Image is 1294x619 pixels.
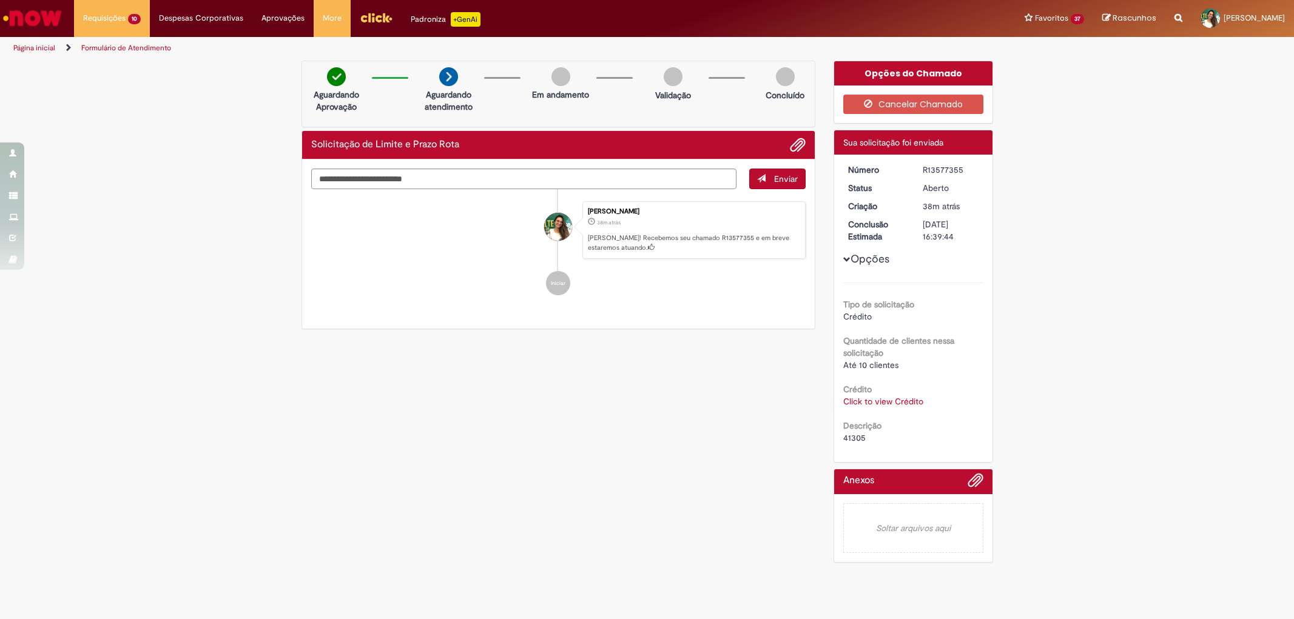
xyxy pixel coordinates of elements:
div: Mariah Marques Da Costa [544,213,572,241]
p: Aguardando Aprovação [307,89,366,113]
b: Descrição [843,420,881,431]
em: Soltar arquivos aqui [843,503,983,553]
div: 29/09/2025 14:39:40 [923,200,979,212]
span: 41305 [843,432,866,443]
h2: Anexos [843,475,874,486]
textarea: Digite sua mensagem aqui... [311,169,737,189]
div: [DATE] 16:39:44 [923,218,979,243]
h2: Solicitação de Limite e Prazo Rota Histórico de tíquete [311,139,459,150]
span: Sua solicitação foi enviada [843,137,943,148]
ul: Trilhas de página [9,37,854,59]
div: Opções do Chamado [834,61,992,85]
div: R13577355 [923,164,979,176]
span: Enviar [774,173,798,184]
div: Aberto [923,182,979,194]
p: +GenAi [451,12,480,27]
a: Rascunhos [1102,13,1156,24]
a: Página inicial [13,43,55,53]
img: check-circle-green.png [327,67,346,86]
span: 10 [128,14,141,24]
button: Adicionar anexos [790,137,806,153]
p: Aguardando atendimento [419,89,478,113]
img: arrow-next.png [439,67,458,86]
span: More [323,12,342,24]
div: Padroniza [411,12,480,27]
dt: Conclusão Estimada [839,218,914,243]
p: [PERSON_NAME]! Recebemos seu chamado R13577355 e em breve estaremos atuando. [588,233,799,252]
span: Aprovações [261,12,305,24]
span: 38m atrás [597,219,621,226]
ul: Histórico de tíquete [311,189,806,308]
span: 37 [1071,14,1084,24]
p: Em andamento [532,89,589,101]
dt: Criação [839,200,914,212]
dt: Status [839,182,914,194]
span: Crédito [843,311,872,322]
p: Concluído [766,89,804,101]
span: Requisições [83,12,126,24]
span: Rascunhos [1113,12,1156,24]
span: [PERSON_NAME] [1224,13,1285,23]
li: Mariah Marques Da Costa [311,201,806,259]
span: 38m atrás [923,201,960,212]
img: img-circle-grey.png [664,67,682,86]
b: Quantidade de clientes nessa solicitação [843,335,954,358]
a: Click to view Crédito [843,396,923,407]
span: Despesas Corporativas [159,12,243,24]
p: Validação [655,89,691,101]
button: Enviar [749,169,806,189]
img: click_logo_yellow_360x200.png [360,8,393,27]
a: Formulário de Atendimento [81,43,171,53]
img: ServiceNow [1,6,64,30]
time: 29/09/2025 14:39:40 [597,219,621,226]
b: Crédito [843,384,872,395]
button: Adicionar anexos [968,472,983,494]
time: 29/09/2025 14:39:40 [923,201,960,212]
div: [PERSON_NAME] [588,208,799,215]
b: Tipo de solicitação [843,299,914,310]
img: img-circle-grey.png [776,67,795,86]
dt: Número [839,164,914,176]
img: img-circle-grey.png [551,67,570,86]
button: Cancelar Chamado [843,95,983,114]
span: Favoritos [1035,12,1068,24]
span: Até 10 clientes [843,360,898,370]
